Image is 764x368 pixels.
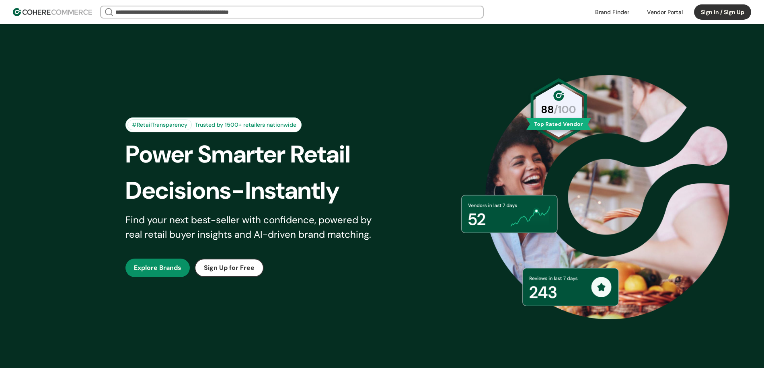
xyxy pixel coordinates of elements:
div: #RetailTransparency [127,119,192,130]
button: Explore Brands [125,259,190,277]
div: Trusted by 1500+ retailers nationwide [192,121,300,129]
div: Decisions-Instantly [125,173,396,209]
button: Sign Up for Free [195,259,264,277]
div: Power Smarter Retail [125,136,396,173]
button: Sign In / Sign Up [694,4,751,20]
div: Find your next best-seller with confidence, powered by real retail buyer insights and AI-driven b... [125,213,382,242]
img: Cohere Logo [13,8,92,16]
